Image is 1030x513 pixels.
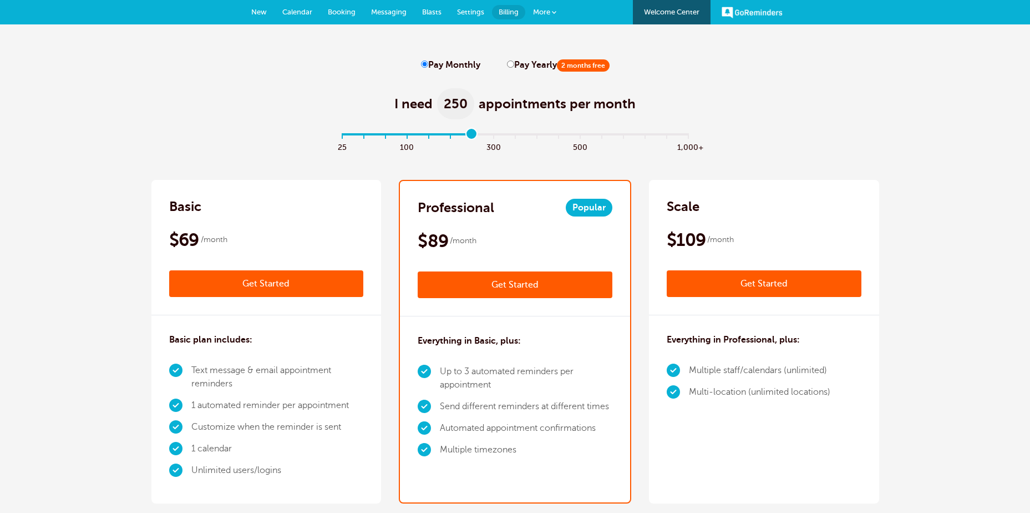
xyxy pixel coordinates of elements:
[667,270,861,297] a: Get Started
[689,360,830,381] li: Multiple staff/calendars (unlimited)
[394,95,433,113] span: I need
[507,60,610,71] label: Pay Yearly
[191,416,364,438] li: Customize when the reminder is sent
[331,140,353,153] span: 25
[169,229,199,251] span: $69
[421,61,428,68] input: Pay Monthly
[191,360,364,395] li: Text message & email appointment reminders
[169,198,201,215] h2: Basic
[667,229,706,251] span: $109
[201,233,227,247] span: /month
[677,140,699,153] span: 1,000+
[191,395,364,416] li: 1 automated reminder per appointment
[533,8,550,16] span: More
[569,140,591,153] span: 500
[371,8,407,16] span: Messaging
[457,8,484,16] span: Settings
[440,361,612,396] li: Up to 3 automated reminders per appointment
[396,140,418,153] span: 100
[440,396,612,418] li: Send different reminders at different times
[566,199,612,217] span: Popular
[328,8,356,16] span: Booking
[169,270,364,297] a: Get Started
[251,8,267,16] span: New
[191,438,364,460] li: 1 calendar
[986,469,1019,502] iframe: Resource center
[667,198,699,215] h2: Scale
[418,334,521,348] h3: Everything in Basic, plus:
[507,61,514,68] input: Pay Yearly2 months free
[499,8,519,16] span: Billing
[557,59,610,72] span: 2 months free
[450,234,476,248] span: /month
[191,460,364,481] li: Unlimited users/logins
[440,439,612,461] li: Multiple timezones
[483,140,504,153] span: 300
[418,271,612,298] a: Get Started
[169,333,252,346] h3: Basic plan includes:
[492,5,525,19] a: Billing
[667,333,800,346] h3: Everything in Professional, plus:
[707,233,734,247] span: /month
[422,8,442,16] span: Blasts
[689,381,830,403] li: Multi-location (unlimited locations)
[418,230,448,252] span: $89
[421,60,480,71] label: Pay Monthly
[282,8,312,16] span: Calendar
[440,418,612,439] li: Automated appointment confirmations
[437,88,474,119] span: 250
[479,95,636,113] span: appointments per month
[418,199,494,217] h2: Professional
